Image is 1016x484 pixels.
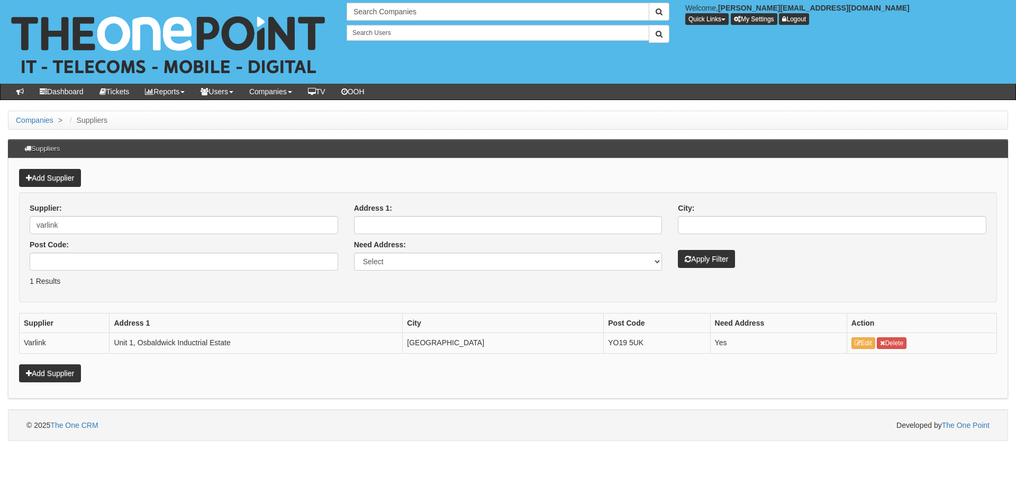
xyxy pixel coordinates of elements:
a: Users [193,84,241,100]
a: Add Supplier [19,169,81,187]
a: Tickets [92,84,138,100]
a: My Settings [731,13,777,25]
input: Search Users [347,25,649,41]
a: Companies [16,116,53,124]
td: Unit 1, Osbaldwick Inductrial Estate [110,333,403,354]
span: Developed by [896,420,990,431]
input: Search Companies [347,3,649,21]
th: Supplier [20,313,110,333]
a: The One Point [942,421,990,429]
td: [GEOGRAPHIC_DATA] [403,333,604,354]
a: TV [300,84,333,100]
a: The One CRM [50,421,98,429]
a: Delete [877,337,906,349]
label: Post Code: [30,239,69,250]
div: Welcome, [677,3,1016,25]
th: Action [847,313,996,333]
a: Reports [137,84,193,100]
button: Apply Filter [678,250,735,268]
label: Need Address: [354,239,406,250]
label: Supplier: [30,203,62,213]
a: Logout [779,13,809,25]
td: Yes [710,333,847,354]
b: [PERSON_NAME][EMAIL_ADDRESS][DOMAIN_NAME] [718,4,910,12]
a: Companies [241,84,300,100]
a: Dashboard [32,84,92,100]
td: Varlink [20,333,110,354]
th: Need Address [710,313,847,333]
a: OOH [333,84,373,100]
a: Edit [851,337,875,349]
th: Address 1 [110,313,403,333]
td: YO19 5UK [604,333,710,354]
li: Suppliers [67,115,107,126]
span: © 2025 [26,421,98,429]
span: > [56,116,65,124]
p: 1 Results [30,276,986,286]
label: Address 1: [354,203,392,213]
label: City: [678,203,694,213]
h3: Suppliers [19,140,65,158]
a: Add Supplier [19,364,81,382]
th: City [403,313,604,333]
th: Post Code [604,313,710,333]
button: Quick Links [685,13,729,25]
